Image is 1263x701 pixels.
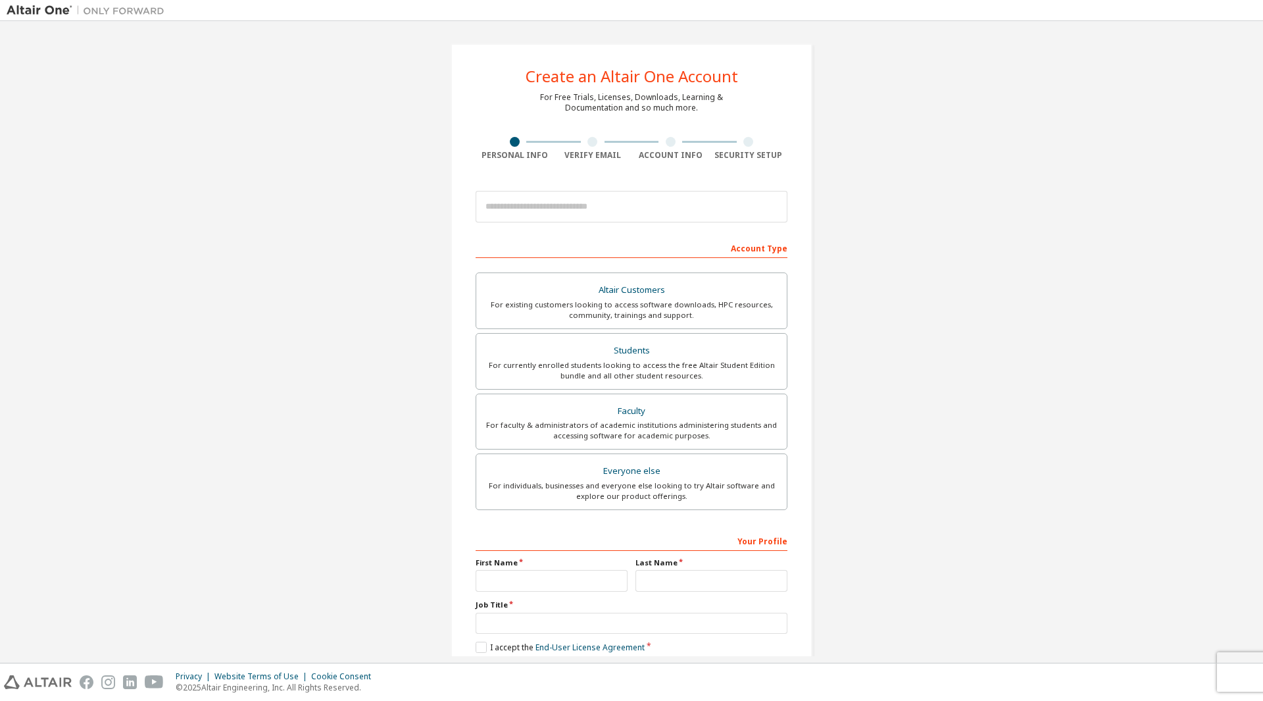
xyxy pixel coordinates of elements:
div: Your Profile [476,530,787,551]
div: For Free Trials, Licenses, Downloads, Learning & Documentation and so much more. [540,92,723,113]
div: Account Info [631,150,710,161]
img: youtube.svg [145,675,164,689]
div: Security Setup [710,150,788,161]
img: instagram.svg [101,675,115,689]
label: Job Title [476,600,787,610]
div: For existing customers looking to access software downloads, HPC resources, community, trainings ... [484,299,779,321]
div: Create an Altair One Account [526,68,738,84]
label: Last Name [635,558,787,568]
div: Altair Customers [484,281,779,299]
div: Account Type [476,237,787,258]
label: I accept the [476,642,645,653]
div: Cookie Consent [311,671,379,682]
img: linkedin.svg [123,675,137,689]
label: First Name [476,558,628,568]
a: End-User License Agreement [535,642,645,653]
div: Verify Email [554,150,632,161]
p: © 2025 Altair Engineering, Inc. All Rights Reserved. [176,682,379,693]
div: For faculty & administrators of academic institutions administering students and accessing softwa... [484,420,779,441]
div: Everyone else [484,462,779,480]
img: Altair One [7,4,171,17]
div: Students [484,342,779,360]
div: Website Terms of Use [214,671,311,682]
div: Personal Info [476,150,554,161]
img: altair_logo.svg [4,675,72,689]
img: facebook.svg [80,675,93,689]
div: For currently enrolled students looking to access the free Altair Student Edition bundle and all ... [484,360,779,381]
div: For individuals, businesses and everyone else looking to try Altair software and explore our prod... [484,480,779,502]
div: Privacy [176,671,214,682]
div: Faculty [484,402,779,421]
